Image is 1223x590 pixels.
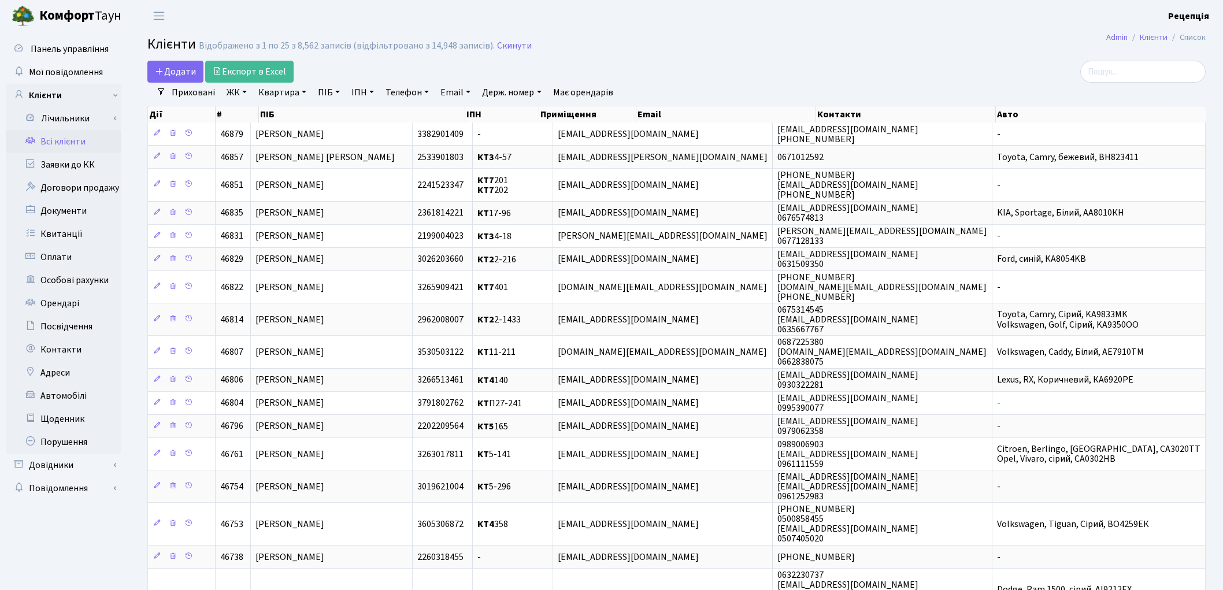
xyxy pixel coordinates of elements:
span: Citroen, Berlingo, [GEOGRAPHIC_DATA], CA3020TT Opel, Vivaro, сірий, CA0302HB [997,443,1200,465]
span: [EMAIL_ADDRESS][DOMAIN_NAME] [558,480,699,493]
a: Панель управління [6,38,121,61]
span: [PERSON_NAME] [255,420,324,433]
span: [PERSON_NAME][EMAIL_ADDRESS][DOMAIN_NAME] 0677128133 [777,225,987,247]
span: [PERSON_NAME][EMAIL_ADDRESS][DOMAIN_NAME] [558,230,768,243]
span: 358 [477,518,508,530]
b: КТ [477,480,489,493]
a: Експорт в Excel [205,61,294,83]
span: 0671012592 [777,151,824,164]
span: [PERSON_NAME] [255,346,324,358]
span: 3605306872 [417,518,464,530]
span: П27-241 [477,397,522,410]
span: Ford, синій, KA8054KB [997,253,1086,266]
span: 3026203660 [417,253,464,266]
span: [EMAIL_ADDRESS][DOMAIN_NAME] [558,551,699,563]
span: 3530503122 [417,346,464,358]
a: Квитанції [6,222,121,246]
a: Рецепція [1168,9,1209,23]
span: [PERSON_NAME] [255,480,324,493]
b: КТ7 [477,281,494,294]
span: - [477,551,481,563]
span: Панель управління [31,43,109,55]
a: Всі клієнти [6,130,121,153]
b: КТ2 [477,313,494,326]
span: [EMAIL_ADDRESS][DOMAIN_NAME] [PHONE_NUMBER] [777,123,918,146]
input: Пошук... [1080,61,1206,83]
span: 46857 [220,151,243,164]
span: [PHONE_NUMBER] [EMAIL_ADDRESS][DOMAIN_NAME] [PHONE_NUMBER] [777,169,918,201]
span: 4-57 [477,151,512,164]
th: # [216,106,259,123]
b: Рецепція [1168,10,1209,23]
a: Оплати [6,246,121,269]
span: [EMAIL_ADDRESS][DOMAIN_NAME] [558,253,699,266]
b: КТ [477,207,489,220]
span: - [997,551,1000,563]
span: 3019621004 [417,480,464,493]
span: 0675314545 [EMAIL_ADDRESS][DOMAIN_NAME] 0635667767 [777,303,918,336]
span: 46879 [220,128,243,140]
span: 201 202 [477,174,508,196]
a: Порушення [6,431,121,454]
a: Додати [147,61,203,83]
a: Скинути [497,40,532,51]
span: [PHONE_NUMBER] [DOMAIN_NAME][EMAIL_ADDRESS][DOMAIN_NAME] [PHONE_NUMBER] [777,271,987,303]
span: 3263017811 [417,448,464,461]
span: [EMAIL_ADDRESS][DOMAIN_NAME] 0995390077 [777,392,918,414]
span: 2-1433 [477,313,521,326]
span: Volkswagen, Tiguan, Сірий, ВО4259ЕК [997,518,1149,530]
span: 46851 [220,179,243,191]
th: Контакти [816,106,996,123]
span: [PERSON_NAME] [255,313,324,326]
span: - [997,281,1000,294]
b: КТ [477,346,489,358]
span: 2260318455 [417,551,464,563]
a: Заявки до КК [6,153,121,176]
span: 2361814221 [417,207,464,220]
span: - [997,128,1000,140]
a: Квартира [254,83,311,102]
span: [PERSON_NAME] [PERSON_NAME] [255,151,395,164]
span: [EMAIL_ADDRESS][DOMAIN_NAME] 0979062358 [777,415,918,437]
span: [EMAIL_ADDRESS][DOMAIN_NAME] 0930322281 [777,369,918,391]
span: 46804 [220,397,243,410]
a: Повідомлення [6,477,121,500]
a: Орендарі [6,292,121,315]
b: КТ2 [477,253,494,266]
a: Держ. номер [477,83,546,102]
th: Авто [996,106,1206,123]
a: Контакти [6,338,121,361]
span: - [997,420,1000,433]
a: Автомобілі [6,384,121,407]
span: 46753 [220,518,243,530]
span: Таун [39,6,121,26]
span: [PHONE_NUMBER] [777,551,855,563]
a: Клієнти [6,84,121,107]
span: [EMAIL_ADDRESS][DOMAIN_NAME] [558,128,699,140]
span: [PHONE_NUMBER] 0500858455 [EMAIL_ADDRESS][DOMAIN_NAME] 0507405020 [777,503,918,545]
span: [PERSON_NAME] [255,281,324,294]
span: Клієнти [147,34,196,54]
th: ПІБ [259,106,465,123]
span: 5-296 [477,480,511,493]
a: Довідники [6,454,121,477]
span: 401 [477,281,508,294]
button: Переключити навігацію [144,6,173,25]
b: Комфорт [39,6,95,25]
span: [PERSON_NAME] [255,374,324,387]
a: Посвідчення [6,315,121,338]
th: ІПН [465,106,539,123]
span: - [997,230,1000,243]
span: 2199004023 [417,230,464,243]
span: [EMAIL_ADDRESS][DOMAIN_NAME] [EMAIL_ADDRESS][DOMAIN_NAME] 0961252983 [777,470,918,503]
b: КТ [477,448,489,461]
span: [PERSON_NAME] [255,230,324,243]
a: Адреси [6,361,121,384]
span: 0989006903 [EMAIL_ADDRESS][DOMAIN_NAME] 0961111559 [777,438,918,470]
span: [PERSON_NAME] [255,179,324,191]
span: [EMAIL_ADDRESS][DOMAIN_NAME] [558,313,699,326]
span: [PERSON_NAME] [255,253,324,266]
span: 46835 [220,207,243,220]
span: - [477,128,481,140]
span: Toyota, Camry, бежевий, BH823411 [997,151,1139,164]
